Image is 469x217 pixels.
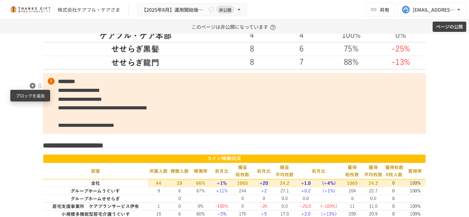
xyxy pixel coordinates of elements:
[141,5,207,14] span: 【2025年8月】運用開始後振り返りミーティング
[398,3,466,16] button: [EMAIL_ADDRESS][DOMAIN_NAME]
[366,3,395,16] button: 共有
[192,20,278,34] p: このページは非公開になっています
[433,22,466,32] button: ページの公開
[380,6,389,13] span: 共有
[137,3,247,16] button: 【2025年8月】運用開始後振り返りミーティング非公開
[216,6,234,13] span: 非公開
[58,6,120,13] div: 株式会社ケアフル・ケアさま
[413,5,455,14] div: [EMAIL_ADDRESS][DOMAIN_NAME]
[10,90,50,101] div: ブロックを追加
[8,4,52,15] img: mMP1OxWUAhQbsRWCurg7vIHe5HqDpP7qZo7fRoNLXQh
